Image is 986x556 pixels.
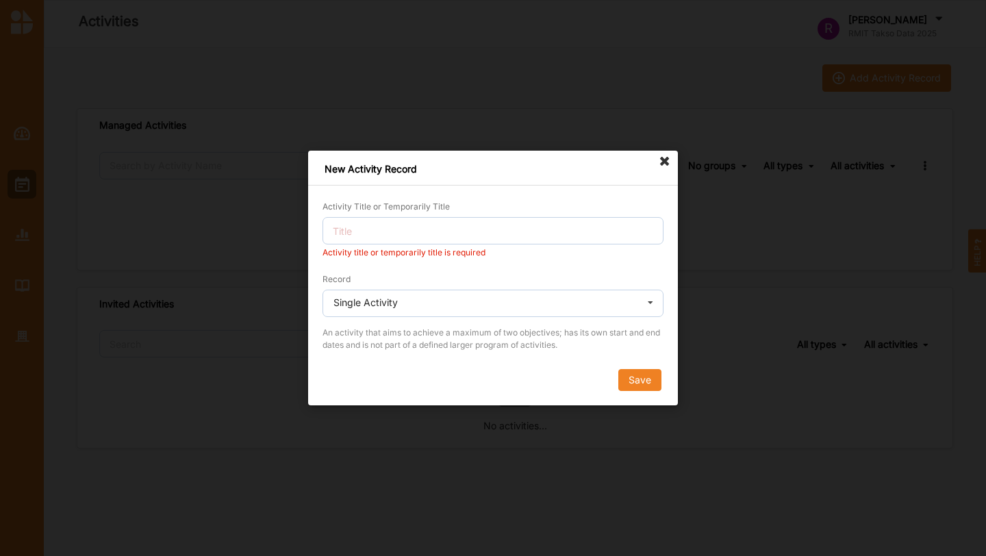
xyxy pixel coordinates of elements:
[323,217,663,244] input: Title
[308,151,678,186] div: New Activity Record
[323,247,663,258] div: Activity title or temporarily title is required
[323,201,450,212] label: Activity Title or Temporarily Title
[618,369,661,391] button: Save
[333,298,398,307] div: Single Activity
[323,274,351,285] label: Record
[323,327,663,351] div: An activity that aims to achieve a maximum of two objectives; has its own start and end dates and...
